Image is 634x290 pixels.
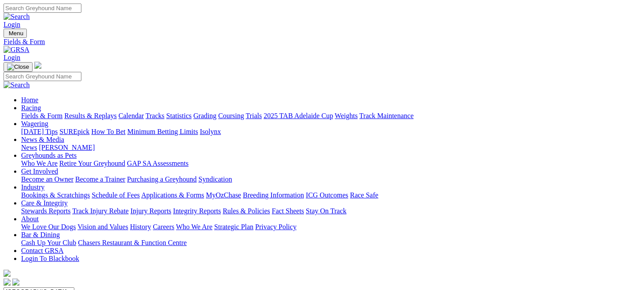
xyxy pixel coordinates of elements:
a: Purchasing a Greyhound [127,175,197,183]
a: Become an Owner [21,175,73,183]
a: Stewards Reports [21,207,70,215]
a: Retire Your Greyhound [59,160,125,167]
a: Weights [335,112,358,119]
a: Login [4,54,20,61]
a: MyOzChase [206,191,241,199]
a: Login To Blackbook [21,255,79,262]
a: Care & Integrity [21,199,68,207]
a: Trials [246,112,262,119]
input: Search [4,72,81,81]
a: Stay On Track [306,207,346,215]
button: Toggle navigation [4,29,27,38]
a: Rules & Policies [223,207,270,215]
a: Integrity Reports [173,207,221,215]
img: Search [4,81,30,89]
a: Applications & Forms [141,191,204,199]
a: Greyhounds as Pets [21,152,77,159]
span: Menu [9,30,23,37]
a: Vision and Values [77,223,128,231]
a: GAP SA Assessments [127,160,189,167]
a: Track Maintenance [359,112,414,119]
img: facebook.svg [4,279,11,286]
a: Cash Up Your Club [21,239,76,246]
a: Home [21,96,38,104]
div: Industry [21,191,630,199]
a: Isolynx [200,128,221,135]
a: SUREpick [59,128,89,135]
a: Racing [21,104,41,112]
a: Strategic Plan [214,223,253,231]
a: About [21,215,39,223]
div: About [21,223,630,231]
a: [PERSON_NAME] [39,144,95,151]
a: News & Media [21,136,64,143]
a: News [21,144,37,151]
a: Statistics [166,112,192,119]
a: Login [4,21,20,28]
a: ICG Outcomes [306,191,348,199]
a: Privacy Policy [255,223,297,231]
img: GRSA [4,46,29,54]
a: Calendar [118,112,144,119]
a: [DATE] Tips [21,128,58,135]
a: Fact Sheets [272,207,304,215]
a: Grading [194,112,216,119]
a: Schedule of Fees [92,191,139,199]
a: Fields & Form [4,38,630,46]
a: Bar & Dining [21,231,60,238]
a: Injury Reports [130,207,171,215]
a: Who We Are [21,160,58,167]
a: Careers [153,223,174,231]
img: Search [4,13,30,21]
a: Wagering [21,120,48,127]
a: Get Involved [21,167,58,175]
a: History [130,223,151,231]
a: Coursing [218,112,244,119]
div: Greyhounds as Pets [21,160,630,167]
img: logo-grsa-white.png [4,270,11,277]
a: Results & Replays [64,112,117,119]
a: Bookings & Scratchings [21,191,90,199]
a: We Love Our Dogs [21,223,76,231]
img: logo-grsa-white.png [34,62,41,69]
div: Wagering [21,128,630,136]
a: Industry [21,183,44,191]
div: Care & Integrity [21,207,630,215]
div: Racing [21,112,630,120]
img: Close [7,63,29,71]
a: How To Bet [92,128,126,135]
a: Contact GRSA [21,247,63,254]
div: Get Involved [21,175,630,183]
a: Race Safe [350,191,378,199]
a: Minimum Betting Limits [127,128,198,135]
a: Who We Are [176,223,213,231]
div: News & Media [21,144,630,152]
a: Tracks [146,112,165,119]
img: twitter.svg [12,279,19,286]
a: Track Injury Rebate [72,207,128,215]
a: Fields & Form [21,112,62,119]
a: Syndication [198,175,232,183]
a: Become a Trainer [75,175,125,183]
a: 2025 TAB Adelaide Cup [264,112,333,119]
input: Search [4,4,81,13]
a: Breeding Information [243,191,304,199]
div: Bar & Dining [21,239,630,247]
a: Chasers Restaurant & Function Centre [78,239,187,246]
button: Toggle navigation [4,62,33,72]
